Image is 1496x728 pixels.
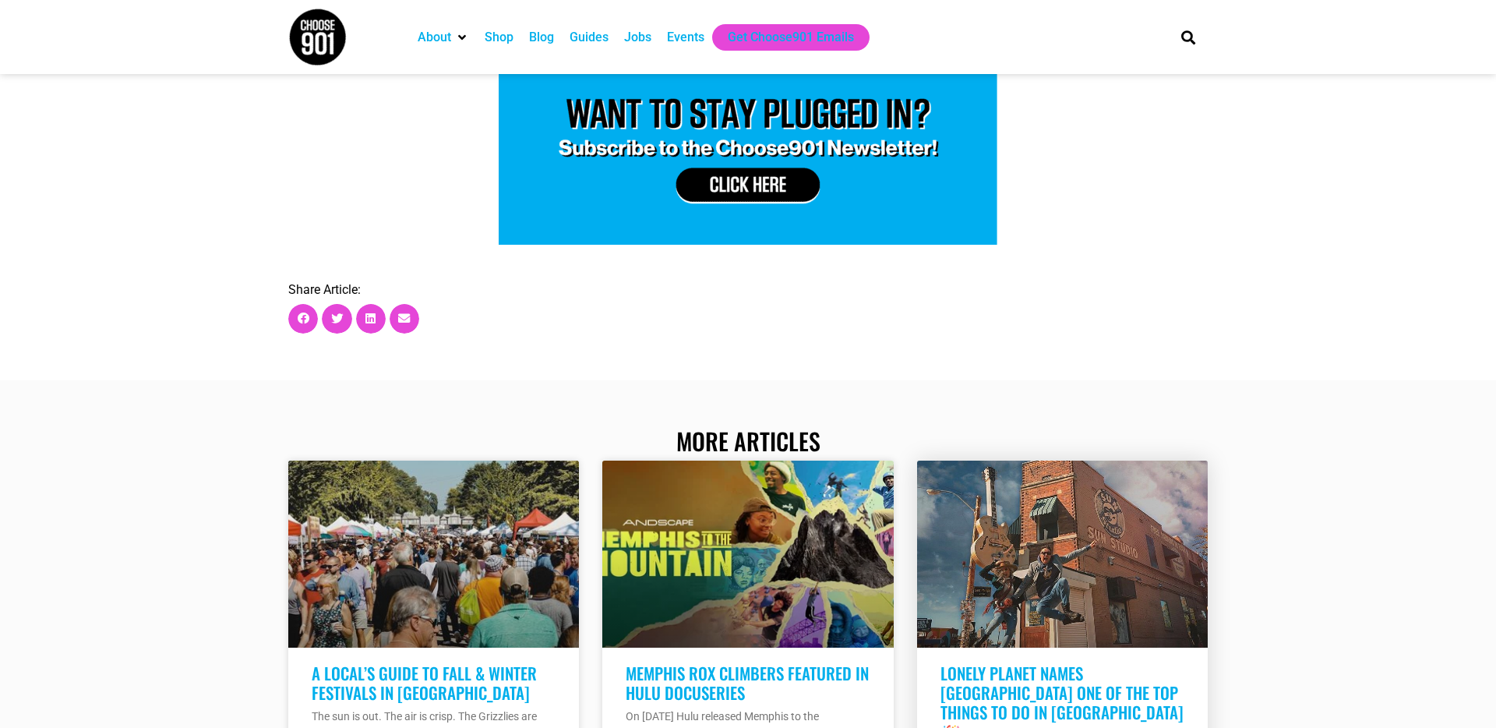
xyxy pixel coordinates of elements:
[390,304,419,334] div: Share on email
[529,28,554,47] a: Blog
[570,28,609,47] a: Guides
[624,28,651,47] a: Jobs
[288,427,1208,455] h2: More Articles
[322,304,351,334] div: Share on twitter
[917,461,1208,648] a: Two people jumping in front of a building with a guitar, featuring The Edge.
[288,284,1208,296] p: Share Article:
[728,28,854,47] a: Get Choose901 Emails
[1176,24,1201,50] div: Search
[418,28,451,47] a: About
[499,48,997,245] img: A blue background with the words want to stay plugged in? subscribe to the choose60o newsletter. ...
[667,28,704,47] a: Events
[312,661,537,705] a: A Local’s Guide to Fall & Winter Festivals in [GEOGRAPHIC_DATA]
[288,304,318,334] div: Share on facebook
[485,28,513,47] a: Shop
[356,304,386,334] div: Share on linkedin
[410,24,477,51] div: About
[410,24,1155,51] nav: Main nav
[626,661,869,705] a: Memphis Rox Climbers Featured in Hulu Docuseries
